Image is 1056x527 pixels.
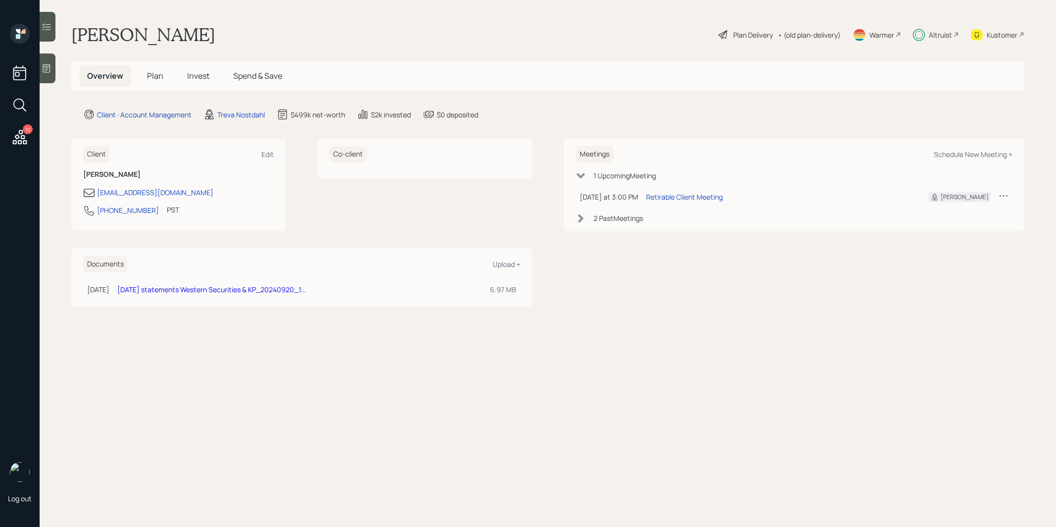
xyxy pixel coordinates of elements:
span: Spend & Save [233,70,282,81]
h6: Client [83,146,110,162]
div: [DATE] at 3:00 PM [580,192,638,202]
span: Plan [147,70,163,81]
div: $499k net-worth [291,109,345,120]
div: 6.97 MB [490,284,516,295]
h6: [PERSON_NAME] [83,170,274,179]
div: PST [167,205,179,215]
div: Treva Nostdahl [217,109,265,120]
div: [PHONE_NUMBER] [97,205,159,215]
div: Client · Account Management [97,109,192,120]
h6: Meetings [576,146,613,162]
img: treva-nostdahl-headshot.png [10,462,30,482]
h6: Documents [83,256,128,272]
div: $0 deposited [437,109,478,120]
div: [DATE] [87,284,109,295]
div: [PERSON_NAME] [941,193,989,202]
div: [EMAIL_ADDRESS][DOMAIN_NAME] [97,187,213,198]
span: Overview [87,70,123,81]
div: $2k invested [371,109,411,120]
div: Log out [8,494,32,503]
div: Warmer [869,30,894,40]
h1: [PERSON_NAME] [71,24,215,46]
div: • (old plan-delivery) [778,30,841,40]
div: Upload + [493,260,520,269]
span: Invest [187,70,209,81]
h6: Co-client [329,146,367,162]
div: Schedule New Meeting + [934,150,1012,159]
div: 2 Past Meeting s [594,213,643,223]
div: Altruist [929,30,952,40]
div: Kustomer [987,30,1017,40]
div: Retirable Client Meeting [646,192,723,202]
div: 12 [23,124,33,134]
div: Edit [261,150,274,159]
a: [DATE] statements Western Securities & KP_20240920_1... [117,285,306,294]
div: Plan Delivery [733,30,773,40]
div: 1 Upcoming Meeting [594,170,656,181]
